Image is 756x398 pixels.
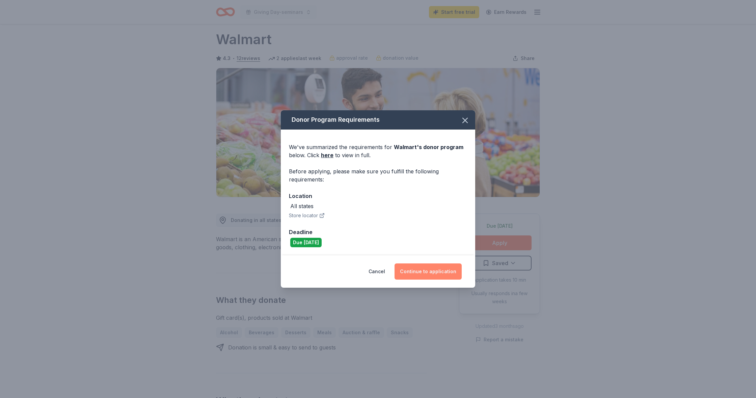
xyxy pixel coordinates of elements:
span: Walmart 's donor program [394,144,463,150]
div: Location [289,192,467,200]
a: here [321,151,333,159]
div: Due [DATE] [290,238,322,247]
div: Before applying, please make sure you fulfill the following requirements: [289,167,467,183]
div: Donor Program Requirements [281,110,475,130]
div: Deadline [289,228,467,236]
div: We've summarized the requirements for below. Click to view in full. [289,143,467,159]
div: All states [290,202,314,210]
button: Store locator [289,211,325,220]
button: Cancel [369,263,385,280]
button: Continue to application [395,263,462,280]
